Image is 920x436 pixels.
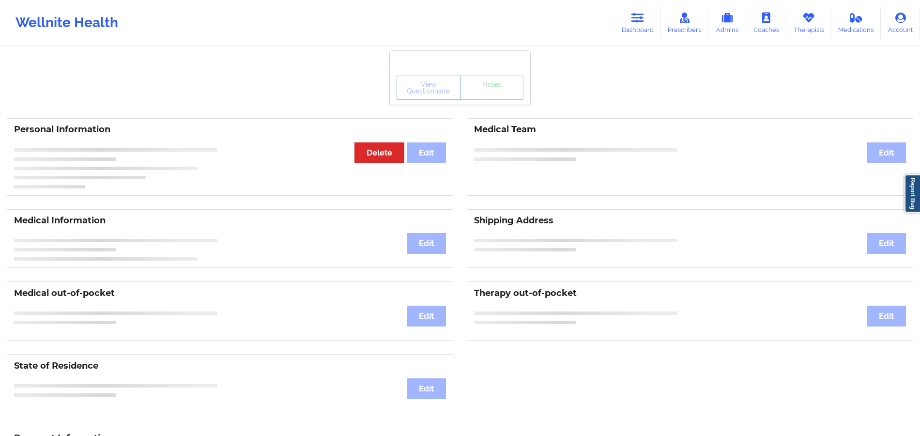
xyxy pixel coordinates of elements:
h3: Medical out-of-pocket [14,288,446,299]
a: Coaches [746,7,786,39]
a: Medications [831,7,881,39]
h3: Medical Information [14,215,446,226]
h3: Personal Information [14,124,446,135]
a: Account [881,7,920,39]
h3: Shipping Address [474,215,906,226]
a: Dashboard [614,7,661,39]
button: Delete [354,142,404,163]
a: Report Bug [905,174,920,213]
h3: Therapy out-of-pocket [474,288,906,299]
a: Prescribers [661,7,709,39]
a: Therapists [786,7,831,39]
h3: State of Residence [14,360,446,372]
a: Admins [708,7,746,39]
h3: Medical Team [474,124,906,135]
